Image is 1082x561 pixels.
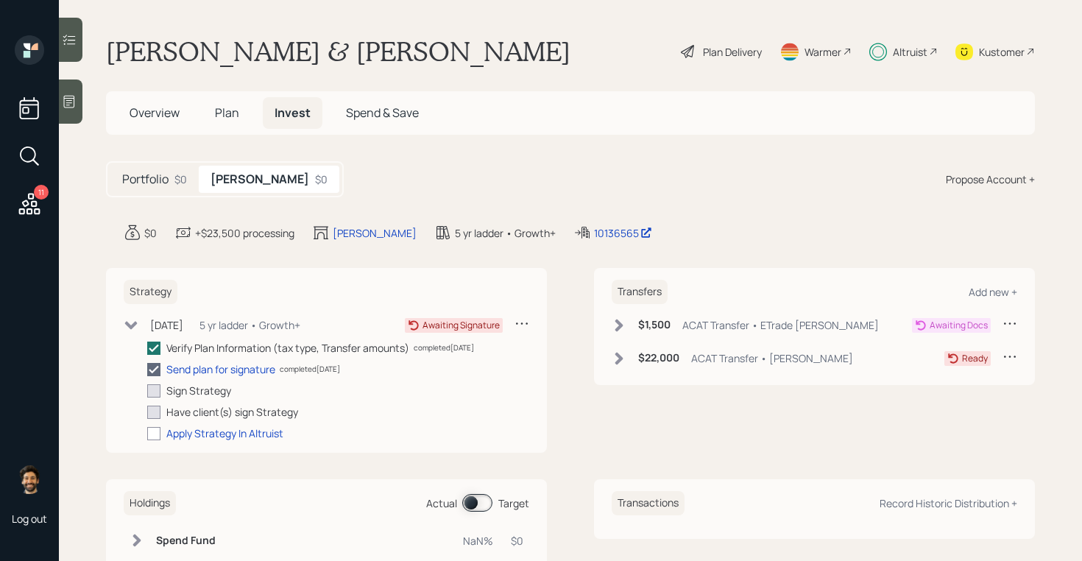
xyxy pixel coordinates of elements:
h6: $22,000 [638,352,679,364]
div: Add new + [969,285,1017,299]
div: Verify Plan Information (tax type, Transfer amounts) [166,340,409,356]
div: ACAT Transfer • ETrade [PERSON_NAME] [682,317,879,333]
h6: Spend Fund [156,534,226,547]
img: eric-schwartz-headshot.png [15,465,44,494]
div: [PERSON_NAME] [333,225,417,241]
h5: Portfolio [122,172,169,186]
div: $0 [511,533,523,548]
div: [DATE] [150,317,183,333]
div: Altruist [893,44,927,60]
h5: [PERSON_NAME] [211,172,309,186]
span: Plan [215,105,239,121]
div: +$23,500 processing [195,225,294,241]
h6: Strategy [124,280,177,304]
h6: Transfers [612,280,668,304]
div: ACAT Transfer • [PERSON_NAME] [691,350,853,366]
span: Overview [130,105,180,121]
h6: $1,500 [638,319,671,331]
h1: [PERSON_NAME] & [PERSON_NAME] [106,35,570,68]
div: Apply Strategy In Altruist [166,426,283,441]
span: Invest [275,105,311,121]
div: Awaiting Docs [930,319,988,332]
div: Send plan for signature [166,361,275,377]
div: Plan Delivery [703,44,762,60]
div: Actual [426,495,457,511]
div: Kustomer [979,44,1025,60]
div: Awaiting Signature [422,319,500,332]
h6: Transactions [612,491,685,515]
div: 5 yr ladder • Growth+ [455,225,556,241]
div: Log out [12,512,47,526]
div: Ready [962,352,988,365]
div: $0 [144,225,157,241]
div: completed [DATE] [280,364,340,375]
div: Have client(s) sign Strategy [166,404,298,420]
div: Record Historic Distribution + [880,496,1017,510]
div: Sign Strategy [166,383,231,398]
div: NaN% [463,533,493,548]
span: Spend & Save [346,105,419,121]
div: Warmer [805,44,841,60]
div: 5 yr ladder • Growth+ [199,317,300,333]
div: 10136565 [594,225,652,241]
div: 11 [34,185,49,200]
div: $0 [315,172,328,187]
h6: Holdings [124,491,176,515]
div: Propose Account + [946,172,1035,187]
div: Target [498,495,529,511]
div: completed [DATE] [414,342,474,353]
div: $0 [174,172,187,187]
